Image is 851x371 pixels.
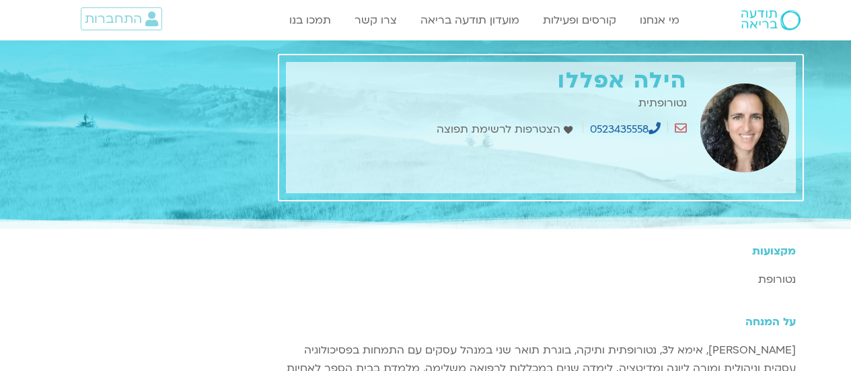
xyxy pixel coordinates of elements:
[293,97,687,109] h2: נטורופתית
[437,121,564,139] span: הצטרפות לרשימת תפוצה
[536,7,623,33] a: קורסים ופעילות
[286,271,796,289] div: נטורופת
[590,122,661,137] a: 0523435558
[283,7,338,33] a: תמכו בנו
[286,316,796,328] h5: על המנחה
[293,69,687,94] h1: הילה אפללו
[633,7,686,33] a: מי אנחנו
[741,10,801,30] img: תודעה בריאה
[85,11,142,26] span: התחברות
[348,7,404,33] a: צרו קשר
[414,7,526,33] a: מועדון תודעה בריאה
[437,121,576,139] a: הצטרפות לרשימת תפוצה
[286,245,796,257] h5: מקצועות
[81,7,162,30] a: התחברות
